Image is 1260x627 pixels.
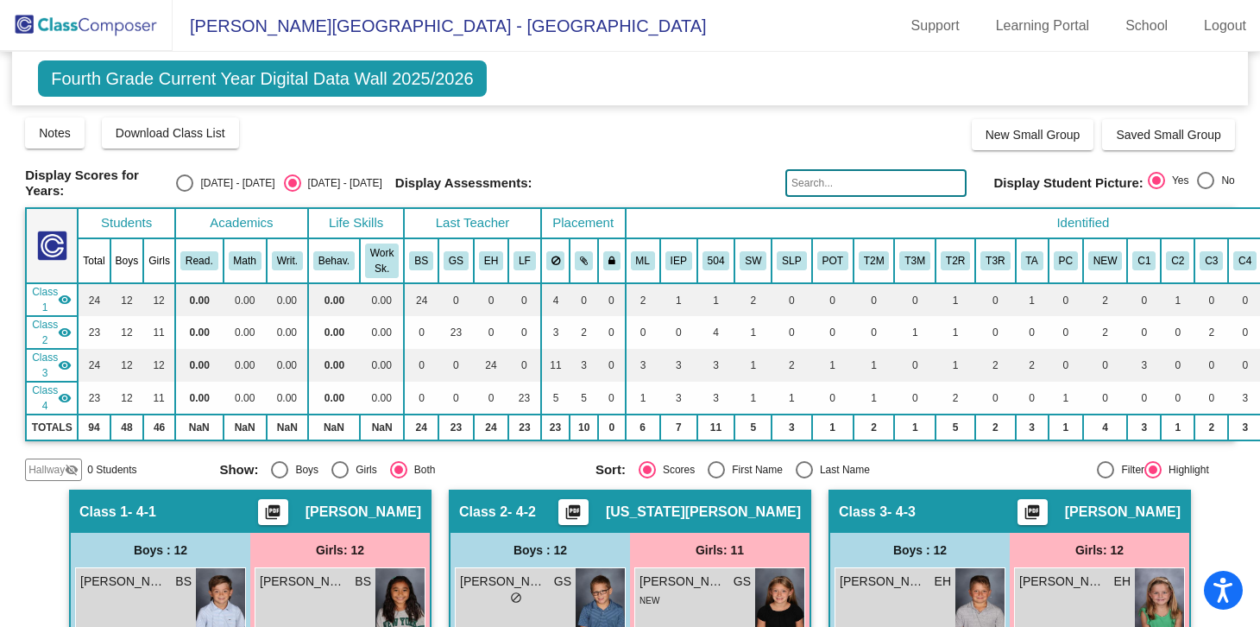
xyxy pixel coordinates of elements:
[541,316,570,349] td: 3
[224,415,267,440] td: NaN
[854,415,895,440] td: 2
[1132,251,1156,270] button: C1
[110,415,144,440] td: 48
[32,284,58,315] span: Class 1
[110,349,144,382] td: 12
[1114,462,1144,478] div: Filter
[444,251,469,270] button: GS
[563,503,583,528] mat-icon: picture_as_pdf
[541,238,570,283] th: Keep away students
[360,316,404,349] td: 0.00
[80,573,167,591] span: [PERSON_NAME]
[1017,499,1048,525] button: Print Students Details
[355,573,371,591] span: BS
[570,316,598,349] td: 2
[660,415,697,440] td: 7
[660,382,697,415] td: 3
[697,415,735,440] td: 11
[697,283,735,316] td: 1
[1049,382,1083,415] td: 1
[219,461,582,478] mat-radio-group: Select an option
[734,283,772,316] td: 2
[438,316,474,349] td: 23
[1049,238,1083,283] th: Parent Communication
[508,382,541,415] td: 23
[813,462,870,478] div: Last Name
[58,326,72,339] mat-icon: visibility
[508,349,541,382] td: 0
[176,174,381,192] mat-radio-group: Select an option
[407,462,436,478] div: Both
[975,238,1015,283] th: T3 Reading Intervention
[1166,251,1189,270] button: C2
[812,349,854,382] td: 1
[224,316,267,349] td: 0.00
[58,358,72,372] mat-icon: visibility
[308,208,404,238] th: Life Skills
[78,238,110,283] th: Total
[1194,316,1228,349] td: 2
[656,462,695,478] div: Scores
[772,283,811,316] td: 0
[734,349,772,382] td: 1
[360,382,404,415] td: 0.00
[975,349,1015,382] td: 2
[78,382,110,415] td: 23
[812,283,854,316] td: 0
[975,316,1015,349] td: 0
[1161,283,1194,316] td: 1
[143,316,175,349] td: 11
[598,283,626,316] td: 0
[734,238,772,283] th: Social Work Support
[1148,172,1235,194] mat-radio-group: Select an option
[1016,238,1049,283] th: TA-Push In Support
[1214,173,1234,188] div: No
[595,461,958,478] mat-radio-group: Select an option
[267,415,308,440] td: NaN
[143,283,175,316] td: 12
[39,126,71,140] span: Notes
[986,128,1080,142] span: New Small Group
[626,415,660,440] td: 6
[360,349,404,382] td: 0.00
[1022,503,1043,528] mat-icon: picture_as_pdf
[438,382,474,415] td: 0
[26,283,78,316] td: Brenda Stevens - 4-1
[894,316,936,349] td: 1
[894,415,936,440] td: 1
[288,462,318,478] div: Boys
[626,238,660,283] th: Multi-Lingual
[595,462,626,478] span: Sort:
[697,349,735,382] td: 3
[1049,415,1083,440] td: 1
[830,533,1010,567] div: Boys : 12
[260,573,346,591] span: [PERSON_NAME]
[313,251,355,270] button: Behav.
[702,251,730,270] button: 504
[734,382,772,415] td: 1
[570,349,598,382] td: 3
[224,283,267,316] td: 0.00
[78,415,110,440] td: 94
[894,349,936,382] td: 0
[1021,251,1043,270] button: TA
[558,499,589,525] button: Print Students Details
[175,283,224,316] td: 0.00
[1088,251,1123,270] button: NEW
[1161,382,1194,415] td: 0
[267,283,308,316] td: 0.00
[697,238,735,283] th: 504 Plan
[110,382,144,415] td: 12
[1083,316,1128,349] td: 2
[110,238,144,283] th: Boys
[1161,415,1194,440] td: 1
[459,503,507,521] span: Class 2
[404,238,438,283] th: Brenda Stevens
[772,415,811,440] td: 3
[78,283,110,316] td: 24
[78,208,175,238] th: Students
[725,462,783,478] div: First Name
[438,283,474,316] td: 0
[626,316,660,349] td: 0
[665,251,692,270] button: IEP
